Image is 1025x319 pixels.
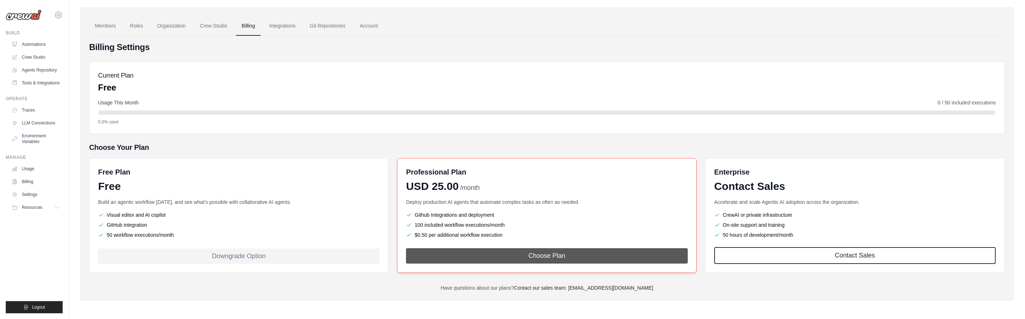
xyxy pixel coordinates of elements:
div: Downgrade Option [98,249,379,264]
div: Operate [6,96,63,102]
span: USD 25.00 [406,180,459,193]
a: Environment Variables [9,130,63,147]
a: Usage [9,163,63,175]
p: Free [98,82,134,93]
li: 50 workflow executions/month [98,231,379,239]
a: Organization [151,16,191,36]
a: Integrations [263,16,301,36]
button: Logout [6,301,63,313]
span: 0.0% used [98,119,119,125]
a: Crew Studio [9,51,63,63]
p: Accelerate and scale Agentic AI adoption across the organization. [714,198,996,206]
button: Resources [9,202,63,213]
a: Git Repositories [304,16,351,36]
li: Github Integrations and deployment [406,211,687,219]
li: $0.50 per additional workflow execution [406,231,687,239]
a: Members [89,16,121,36]
li: On-site support and training [714,221,996,229]
span: Resources [22,205,42,210]
a: Settings [9,189,63,200]
p: Deploy production AI agents that automate complex tasks as often as needed. [406,198,687,206]
li: Visual editor and AI copilot [98,211,379,219]
a: Roles [124,16,149,36]
div: Manage [6,154,63,160]
li: GitHub integration [98,221,379,229]
span: 0 / 50 included executions [938,99,996,106]
div: Contact Sales [714,180,996,193]
span: Usage This Month [98,99,139,106]
a: Billing [9,176,63,187]
a: Agents Repository [9,64,63,76]
h6: Free Plan [98,167,130,177]
li: 100 included workflow executions/month [406,221,687,229]
h5: Choose Your Plan [89,142,1005,152]
a: Crew Studio [194,16,233,36]
li: 50 hours of development/month [714,231,996,239]
h4: Billing Settings [89,41,1005,53]
h5: Current Plan [98,70,134,80]
button: Choose Plan [406,248,687,264]
a: Tools & Integrations [9,77,63,89]
p: Have questions about our plans? [89,284,1005,291]
a: Traces [9,104,63,116]
span: /month [460,183,480,193]
img: Logo [6,10,42,20]
a: Billing [236,16,261,36]
div: Free [98,180,379,193]
a: Account [354,16,384,36]
a: Contact our sales team: [EMAIL_ADDRESS][DOMAIN_NAME] [514,285,653,291]
a: LLM Connections [9,117,63,129]
li: CrewAI or private infrastructure [714,211,996,219]
h6: Professional Plan [406,167,466,177]
a: Contact Sales [714,247,996,264]
div: Build [6,30,63,36]
p: Build an agentic workflow [DATE], and see what's possible with collaborative AI agents. [98,198,379,206]
span: Logout [32,304,45,310]
a: Automations [9,39,63,50]
h6: Enterprise [714,167,996,177]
